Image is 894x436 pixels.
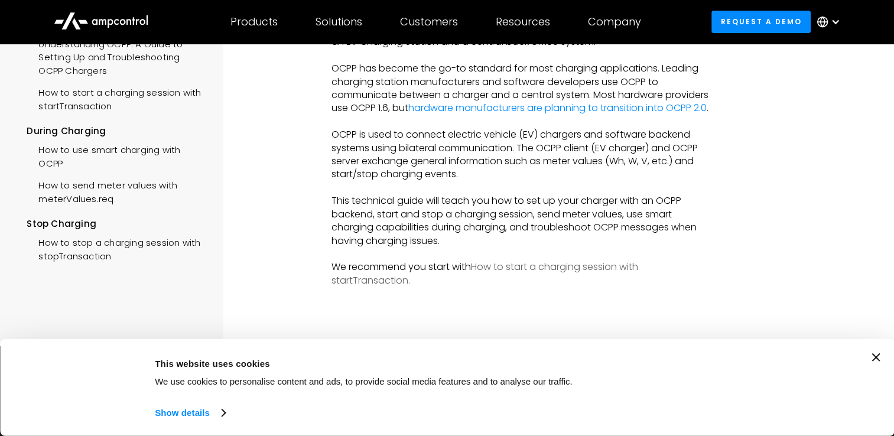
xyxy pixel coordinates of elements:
button: Close banner [872,353,880,362]
p: This technical guide will teach you how to set up your charger with an OCPP backend, start and st... [331,194,711,248]
div: Resources [496,15,550,28]
div: Solutions [316,15,362,28]
a: How to use smart charging with OCPP [27,138,206,173]
p: We recommend you start with [331,261,711,287]
div: Customers [400,15,458,28]
p: OCPP has become the go-to standard for most charging applications. Leading charging station manuf... [331,62,711,115]
p: ‍ [331,49,711,62]
div: Products [230,15,278,28]
div: Stop Charging [27,217,206,230]
p: ‍ [331,248,711,261]
a: hardware manufacturers are planning to transition into OCPP 2.0 [408,101,707,115]
div: This website uses cookies [155,356,654,370]
p: OCPP is used to connect electric vehicle (EV) chargers and software backend systems using bilater... [331,128,711,181]
a: Show details [155,404,225,422]
div: During Charging [27,125,206,138]
span: We use cookies to personalise content and ads, to provide social media features and to analyse ou... [155,376,573,386]
p: ‍ [331,181,711,194]
a: How to stop a charging session with stopTransaction [27,230,206,266]
a: Understanding OCPP: A Guide to Setting Up and Troubleshooting OCPP Chargers [27,32,206,80]
a: How to send meter values with meterValues.req [27,173,206,209]
a: How to start a charging session with startTransaction [27,80,206,116]
div: Company [588,15,641,28]
a: How to start a charging session with startTransaction. [331,260,638,287]
button: Okay [681,353,850,388]
a: Request a demo [711,11,811,32]
p: ‍ [331,115,711,128]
